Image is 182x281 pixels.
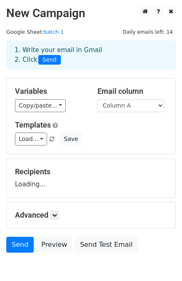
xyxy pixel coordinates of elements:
[15,120,51,129] a: Templates
[15,133,47,146] a: Load...
[15,211,167,220] h5: Advanced
[60,133,82,146] button: Save
[6,29,64,35] small: Google Sheet:
[15,87,85,96] h5: Variables
[120,28,176,37] span: Daily emails left: 14
[38,55,61,65] span: Send
[120,29,176,35] a: Daily emails left: 14
[8,45,174,65] div: 1. Write your email in Gmail 2. Click
[15,99,66,112] a: Copy/paste...
[15,167,167,176] h5: Recipients
[6,237,34,253] a: Send
[75,237,138,253] a: Send Test Email
[36,237,72,253] a: Preview
[6,6,176,20] h2: New Campaign
[15,167,167,189] div: Loading...
[44,29,64,35] a: batch 1
[97,87,167,96] h5: Email column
